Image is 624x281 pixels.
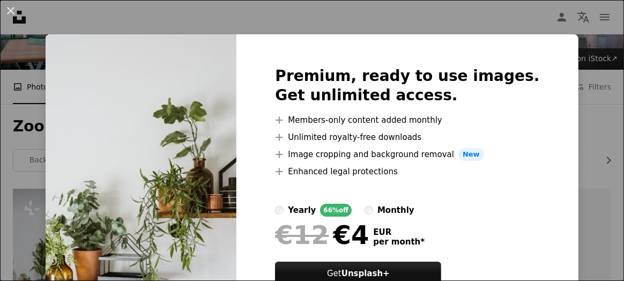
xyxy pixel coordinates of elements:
[288,204,316,217] div: yearly
[275,114,539,127] li: Members-only content added monthly
[275,66,539,105] h2: Premium, ready to use images. Get unlimited access.
[275,206,284,215] input: yearly66%off
[458,148,484,161] span: New
[275,148,539,161] li: Image cropping and background removal
[341,269,390,278] strong: Unsplash+
[275,221,329,249] span: €12
[275,221,369,249] div: €4
[320,204,352,217] div: 66% off
[377,204,414,217] div: monthly
[373,227,425,237] span: EUR
[365,206,373,215] input: monthly
[275,165,539,178] li: Enhanced legal protections
[373,237,425,247] span: per month *
[275,131,539,144] li: Unlimited royalty-free downloads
